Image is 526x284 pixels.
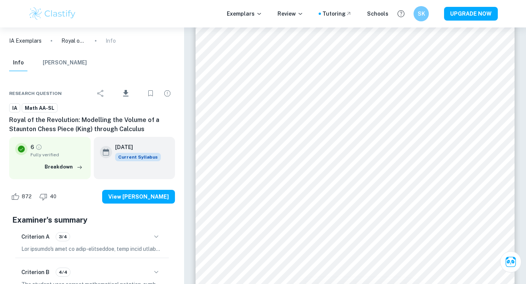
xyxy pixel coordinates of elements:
div: This exemplar is based on the current syllabus. Feel free to refer to it for inspiration/ideas wh... [115,153,161,161]
span: 3/4 [56,233,70,240]
p: Review [277,10,303,18]
div: Share [93,86,108,101]
h6: [DATE] [115,143,155,151]
a: IA [9,103,20,113]
span: Research question [9,90,62,97]
button: View [PERSON_NAME] [102,190,175,204]
a: Grade fully verified [35,144,42,151]
span: Fully verified [30,151,85,158]
h6: Criterion A [21,233,50,241]
p: Lor ipsumdo's amet co adip-elitseddoe, temp incid utlabore etdolorem al enimadminimv, quis, nos e... [21,245,163,253]
button: SK [414,6,429,21]
p: Royal of the Revolution: Modelling the Volume of a Staunton Chess Piece (King) through Calculus [61,37,86,45]
span: 4/4 [56,269,70,276]
p: Info [106,37,116,45]
img: Clastify logo [28,6,77,21]
button: Info [9,55,27,71]
h6: Criterion B [21,268,50,276]
span: 872 [18,193,36,201]
a: Math AA-SL [22,103,58,113]
div: Download [110,83,141,103]
h6: Royal of the Revolution: Modelling the Volume of a Staunton Chess Piece (King) through Calculus [9,116,175,134]
button: Help and Feedback [394,7,407,20]
a: IA Exemplars [9,37,42,45]
button: [PERSON_NAME] [43,55,87,71]
h5: Examiner's summary [12,214,172,226]
span: 40 [46,193,61,201]
div: Like [9,191,36,203]
button: Breakdown [43,161,85,173]
span: Current Syllabus [115,153,161,161]
div: Report issue [160,86,175,101]
div: Dislike [37,191,61,203]
button: Ask Clai [500,251,521,273]
p: Exemplars [227,10,262,18]
button: UPGRADE NOW [444,7,498,21]
p: 6 [30,143,34,151]
a: Tutoring [322,10,352,18]
span: IA [10,104,20,112]
div: Bookmark [143,86,158,101]
span: Math AA-SL [22,104,57,112]
h6: SK [417,10,426,18]
a: Schools [367,10,388,18]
